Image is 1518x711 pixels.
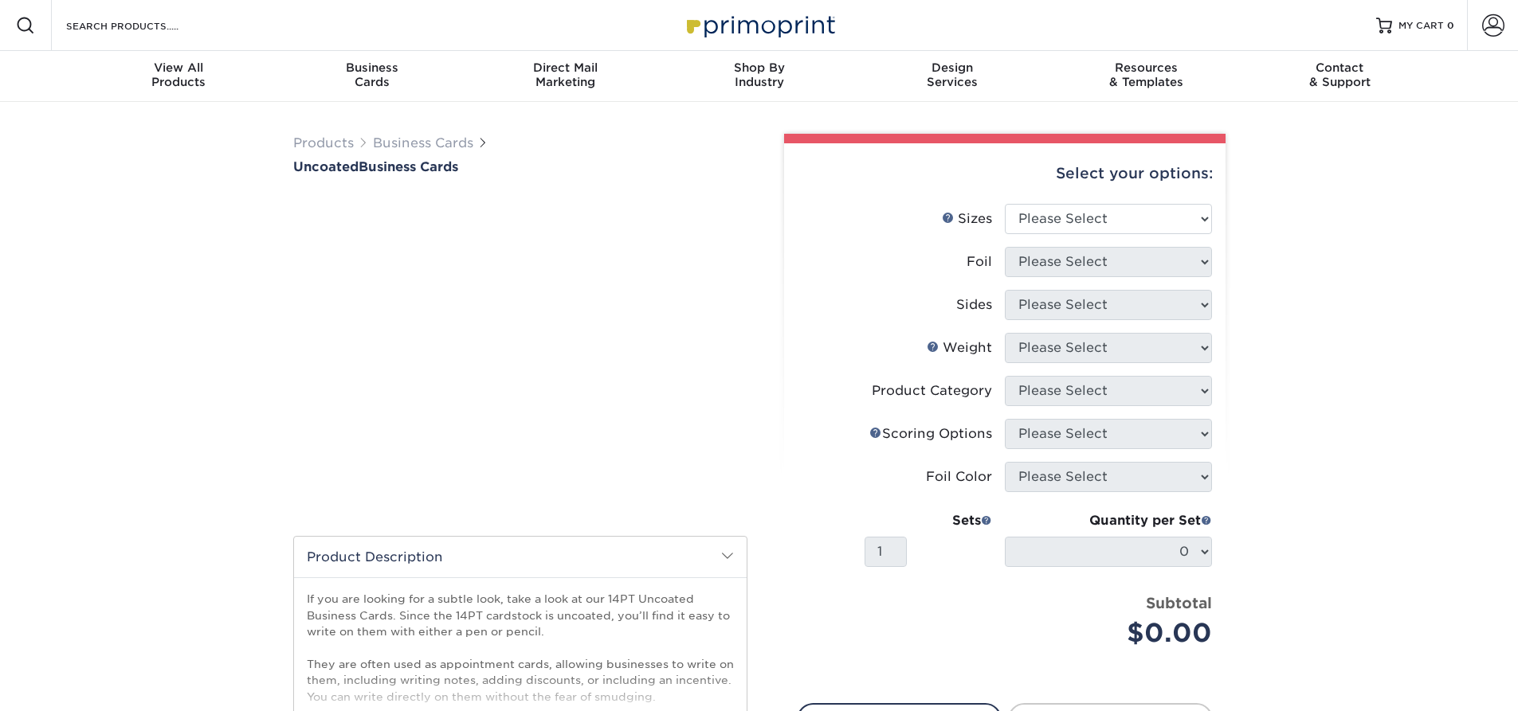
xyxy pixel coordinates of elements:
[856,61,1049,75] span: Design
[856,51,1049,102] a: DesignServices
[394,479,433,518] img: Business Cards 02
[82,61,276,75] span: View All
[1017,614,1212,652] div: $0.00
[1049,61,1243,89] div: & Templates
[554,479,594,518] img: Business Cards 05
[661,479,700,518] img: Business Cards 07
[872,381,992,400] div: Product Category
[65,16,220,35] input: SEARCH PRODUCTS.....
[1049,61,1243,75] span: Resources
[1146,594,1212,611] strong: Subtotal
[469,51,662,102] a: Direct MailMarketing
[942,209,992,229] div: Sizes
[275,61,469,75] span: Business
[1005,511,1212,530] div: Quantity per Set
[927,338,992,357] div: Weight
[447,479,487,518] img: Business Cards 03
[293,135,354,150] a: Products
[500,479,540,518] img: Business Cards 04
[607,479,647,518] img: Business Cards 06
[293,159,747,174] a: UncoatedBusiness Cards
[865,511,992,530] div: Sets
[294,537,747,577] h2: Product Description
[340,479,380,518] img: Business Cards 01
[293,159,747,174] h1: Business Cards
[373,135,473,150] a: Business Cards
[869,424,992,443] div: Scoring Options
[1243,61,1437,75] span: Contact
[293,159,359,174] span: Uncoated
[680,8,839,42] img: Primoprint
[1243,51,1437,102] a: Contact& Support
[1447,20,1454,31] span: 0
[82,61,276,89] div: Products
[662,61,856,75] span: Shop By
[1398,19,1444,33] span: MY CART
[275,51,469,102] a: BusinessCards
[856,61,1049,89] div: Services
[1243,61,1437,89] div: & Support
[956,295,992,314] div: Sides
[469,61,662,89] div: Marketing
[797,143,1213,204] div: Select your options:
[275,61,469,89] div: Cards
[967,252,992,272] div: Foil
[82,51,276,102] a: View AllProducts
[469,61,662,75] span: Direct Mail
[662,61,856,89] div: Industry
[1049,51,1243,102] a: Resources& Templates
[926,467,992,486] div: Foil Color
[662,51,856,102] a: Shop ByIndustry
